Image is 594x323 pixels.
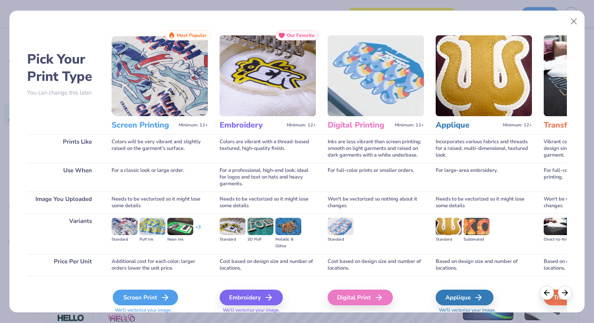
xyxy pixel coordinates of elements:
h3: Digital Printing [328,120,392,130]
div: Inks are less vibrant than screen printing; smooth on light garments and raised on dark garments ... [328,134,424,163]
div: Direct-to-film [544,236,570,243]
div: Metallic & Glitter [275,236,301,250]
div: Based on design size and number of locations. [436,254,532,276]
div: Screen Print [113,290,178,305]
div: For a classic look or large order. [112,163,208,192]
div: Price Per Unit [27,254,100,276]
div: Variants [27,214,100,254]
div: Standard [220,236,246,243]
div: Applique [436,290,493,305]
img: Applique [436,35,532,116]
div: Cost based on design size and number of locations. [220,254,316,276]
img: 3D Puff [247,218,273,235]
p: You can change this later. [27,89,100,96]
span: Minimum: 12+ [395,122,424,128]
div: Incorporates various fabrics and threads for a raised, multi-dimensional, textured look. [436,134,532,163]
div: Needs to be vectorized so it might lose some details [436,192,532,214]
div: Standard [112,236,137,243]
div: Puff Ink [139,236,165,243]
div: Digital Print [328,290,393,305]
div: Image You Uploaded [27,192,100,214]
div: Use When [27,163,100,192]
div: For full-color prints or smaller orders. [328,163,424,192]
span: Most Popular [177,33,207,38]
div: Standard [328,236,354,243]
button: Close [566,14,581,29]
img: Standard [436,218,462,235]
div: Embroidery [220,290,283,305]
div: Needs to be vectorized so it might lose some details [220,192,316,214]
div: 3D Puff [247,236,273,243]
span: Minimum: 12+ [179,122,208,128]
div: + 3 [195,224,201,237]
div: Won't be vectorized so nothing about it changes [328,192,424,214]
img: Puff Ink [139,218,165,235]
img: Standard [328,218,354,235]
span: We'll vectorize your image. [436,307,532,314]
img: Sublimated [464,218,489,235]
h2: Pick Your Print Type [27,51,100,85]
div: Additional cost for each color; larger orders lower the unit price. [112,254,208,276]
img: Standard [220,218,246,235]
div: Standard [436,236,462,243]
div: For large-area embroidery. [436,163,532,192]
span: Our Favorite [287,33,315,38]
div: Colors will be very vibrant and slightly raised on the garment's surface. [112,134,208,163]
span: Minimum: 12+ [503,122,532,128]
h3: Screen Printing [112,120,176,130]
img: Embroidery [220,35,316,116]
div: Cost based on design size and number of locations. [328,254,424,276]
div: Needs to be vectorized so it might lose some details [112,192,208,214]
h3: Embroidery [220,120,284,130]
img: Screen Printing [112,35,208,116]
div: Neon Ink [167,236,193,243]
div: Sublimated [464,236,489,243]
img: Metallic & Glitter [275,218,301,235]
span: We'll vectorize your image. [112,307,208,314]
span: We'll vectorize your image. [220,307,316,314]
div: Colors are vibrant with a thread-based textured, high-quality finish. [220,134,316,163]
img: Neon Ink [167,218,193,235]
span: Minimum: 12+ [287,122,316,128]
div: For a professional, high-end look; ideal for logos and text on hats and heavy garments. [220,163,316,192]
img: Direct-to-film [544,218,570,235]
div: Prints Like [27,134,100,163]
img: Standard [112,218,137,235]
h3: Applique [436,120,500,130]
img: Digital Printing [328,35,424,116]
